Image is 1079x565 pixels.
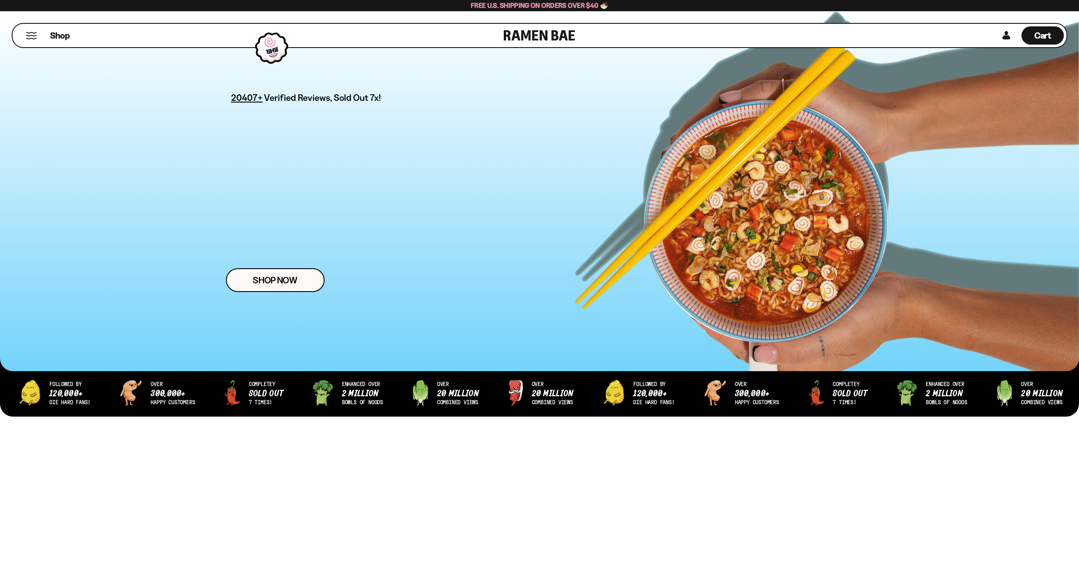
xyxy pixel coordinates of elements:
[231,91,263,104] span: 20407+
[50,26,70,45] a: Shop
[1021,24,1064,47] div: Cart
[471,1,608,10] span: Free U.S. Shipping on Orders over $40 🍜
[50,30,70,42] span: Shop
[26,32,37,39] button: Mobile Menu Trigger
[264,92,381,103] span: Verified Reviews, Sold Out 7x!
[226,268,325,292] a: Shop Now
[253,276,297,285] span: Shop Now
[1034,30,1051,41] span: Cart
